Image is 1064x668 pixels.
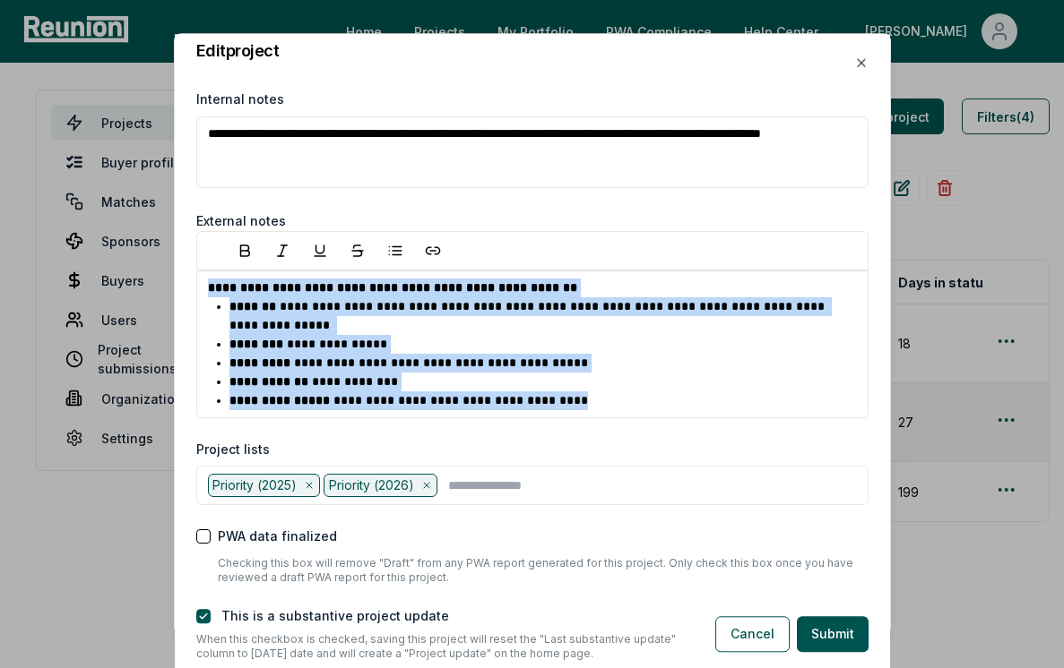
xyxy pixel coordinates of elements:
p: When this checkbox is checked, saving this project will reset the "Last substantive update" colum... [196,632,687,661]
button: Cancel [715,616,790,652]
label: PWA data finalized [218,527,337,545]
div: Priority (2025) [208,474,321,497]
button: Submit [797,616,869,652]
p: Checking this box will remove "Draft" from any PWA report generated for this project. Only check ... [218,556,869,585]
label: Internal notes [196,91,284,107]
div: Priority (2026) [324,474,437,497]
label: This is a substantive project update [221,608,449,623]
label: Project lists [196,440,270,458]
h2: Edit project [196,43,280,59]
label: External notes [196,213,286,228]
